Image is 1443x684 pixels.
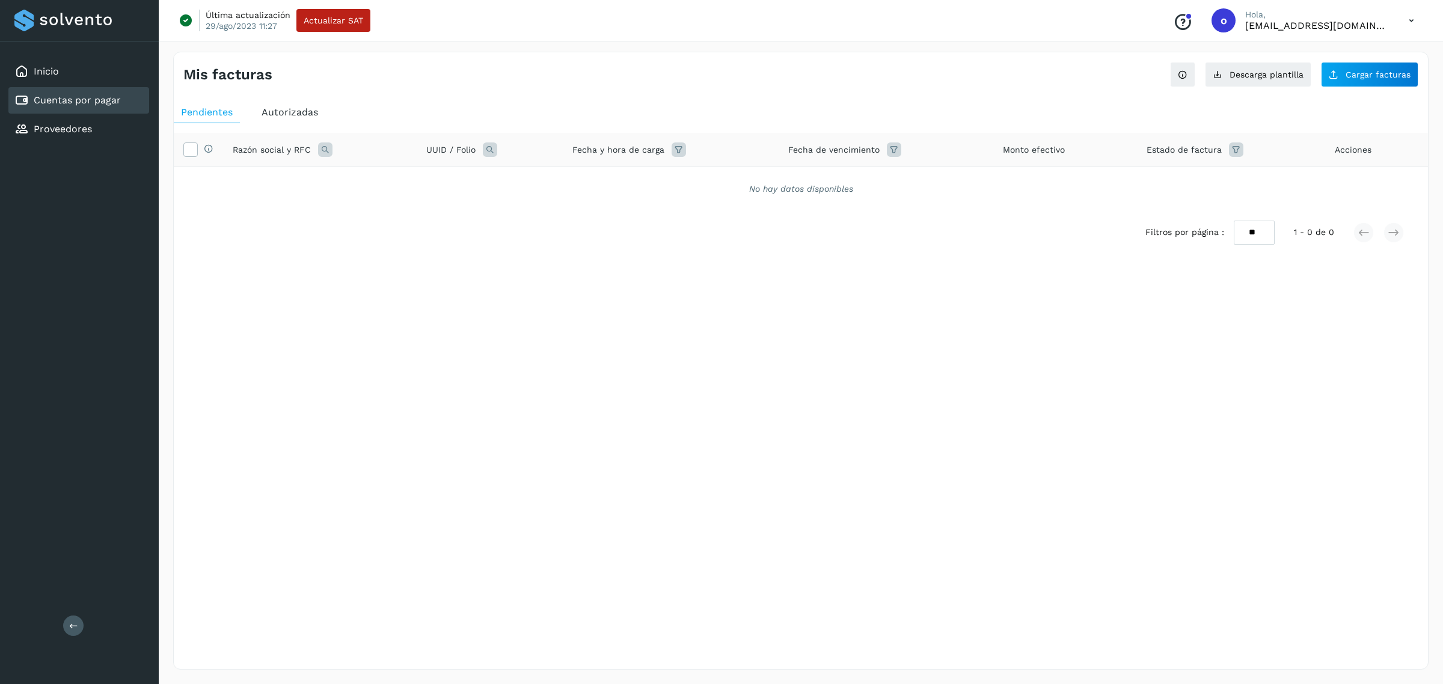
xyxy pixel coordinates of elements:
span: Acciones [1335,144,1371,156]
button: Descarga plantilla [1205,62,1311,87]
span: Pendientes [181,106,233,118]
div: Cuentas por pagar [8,87,149,114]
span: Estado de factura [1147,144,1222,156]
p: Hola, [1245,10,1389,20]
span: Monto efectivo [1003,144,1065,156]
span: Descarga plantilla [1230,70,1304,79]
a: Cuentas por pagar [34,94,121,106]
a: Inicio [34,66,59,77]
a: Proveedores [34,123,92,135]
button: Actualizar SAT [296,9,370,32]
span: UUID / Folio [426,144,476,156]
span: Actualizar SAT [304,16,363,25]
span: Fecha y hora de carga [572,144,664,156]
div: Inicio [8,58,149,85]
p: orlando@rfllogistics.com.mx [1245,20,1389,31]
p: 29/ago/2023 11:27 [206,20,277,31]
div: No hay datos disponibles [189,183,1412,195]
span: 1 - 0 de 0 [1294,226,1334,239]
span: Cargar facturas [1346,70,1411,79]
span: Autorizadas [262,106,318,118]
button: Cargar facturas [1321,62,1418,87]
span: Filtros por página : [1145,226,1224,239]
div: Proveedores [8,116,149,142]
span: Razón social y RFC [233,144,311,156]
span: Fecha de vencimiento [788,144,880,156]
h4: Mis facturas [183,66,272,84]
p: Última actualización [206,10,290,20]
